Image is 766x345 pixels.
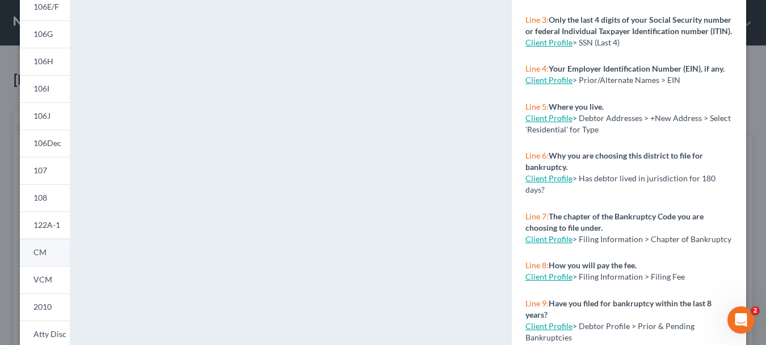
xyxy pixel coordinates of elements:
[525,272,573,281] a: Client Profile
[20,157,70,184] a: 107
[525,298,549,308] span: Line 9:
[33,165,47,175] span: 107
[20,266,70,293] a: VCM
[525,321,573,331] a: Client Profile
[33,247,47,257] span: CM
[751,306,760,315] span: 2
[525,38,573,47] a: Client Profile
[573,38,620,47] span: > SSN (Last 4)
[20,75,70,102] a: 106I
[20,293,70,321] a: 2010
[525,113,573,123] a: Client Profile
[525,151,549,160] span: Line 6:
[33,193,47,202] span: 108
[525,113,731,134] span: > Debtor Addresses > +New Address > Select 'Residential' for Type
[33,220,60,230] span: 122A-1
[33,29,53,39] span: 106G
[573,75,680,85] span: > Prior/Alternate Names > EIN
[20,48,70,75] a: 106H
[33,329,66,339] span: Atty Disc
[573,272,685,281] span: > Filing Information > Filing Fee
[525,64,549,73] span: Line 4:
[525,75,573,85] a: Client Profile
[20,20,70,48] a: 106G
[525,211,704,232] strong: The chapter of the Bankruptcy Code you are choosing to file under.
[525,15,549,24] span: Line 3:
[525,173,573,183] a: Client Profile
[20,239,70,266] a: CM
[549,260,637,270] strong: How you will pay the fee.
[20,130,70,157] a: 106Dec
[525,102,549,111] span: Line 5:
[33,111,50,120] span: 106J
[525,260,549,270] span: Line 8:
[525,211,549,221] span: Line 7:
[33,56,53,66] span: 106H
[549,102,604,111] strong: Where you live.
[20,102,70,130] a: 106J
[525,151,703,172] strong: Why you are choosing this district to file for bankruptcy.
[525,321,695,342] span: > Debtor Profile > Prior & Pending Bankruptcies
[573,234,731,244] span: > Filing Information > Chapter of Bankruptcy
[525,15,732,36] strong: Only the last 4 digits of your Social Security number or federal Individual Taxpayer Identificati...
[549,64,725,73] strong: Your Employer Identification Number (EIN), if any.
[525,173,716,194] span: > Has debtor lived in jurisdiction for 180 days?
[33,84,49,93] span: 106I
[33,302,52,311] span: 2010
[20,211,70,239] a: 122A-1
[20,184,70,211] a: 108
[727,306,755,334] iframe: Intercom live chat
[33,275,52,284] span: VCM
[525,298,712,319] strong: Have you filed for bankruptcy within the last 8 years?
[33,138,61,148] span: 106Dec
[33,2,59,11] span: 106E/F
[525,234,573,244] a: Client Profile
